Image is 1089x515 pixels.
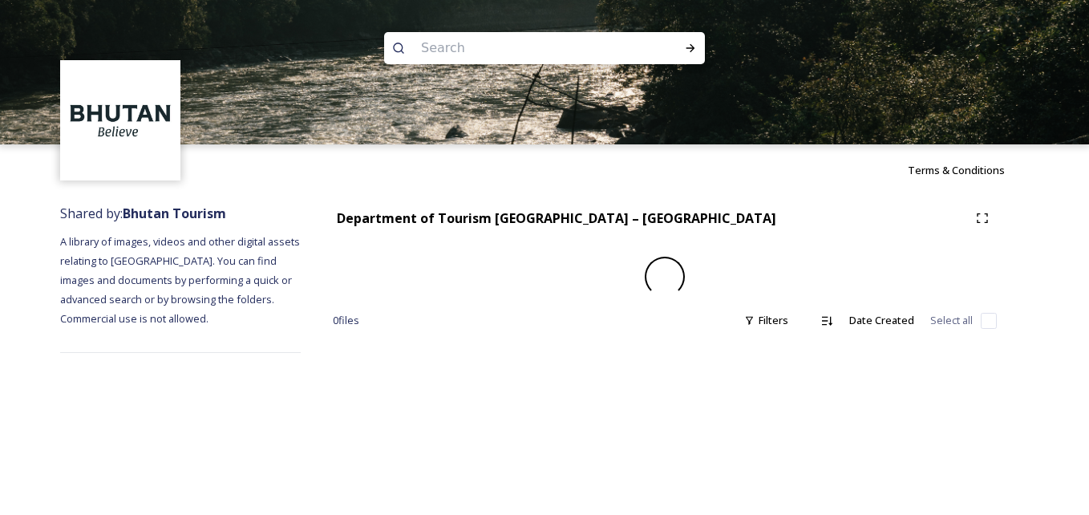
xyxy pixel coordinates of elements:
[841,305,922,336] div: Date Created
[908,163,1005,177] span: Terms & Conditions
[63,63,179,179] img: BT_Logo_BB_Lockup_CMYK_High%2520Res.jpg
[60,205,226,222] span: Shared by:
[908,160,1029,180] a: Terms & Conditions
[930,313,973,328] span: Select all
[333,313,359,328] span: 0 file s
[337,209,776,227] strong: Department of Tourism [GEOGRAPHIC_DATA] – [GEOGRAPHIC_DATA]
[736,305,796,336] div: Filters
[413,30,633,66] input: Search
[123,205,226,222] strong: Bhutan Tourism
[60,234,302,326] span: A library of images, videos and other digital assets relating to [GEOGRAPHIC_DATA]. You can find ...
